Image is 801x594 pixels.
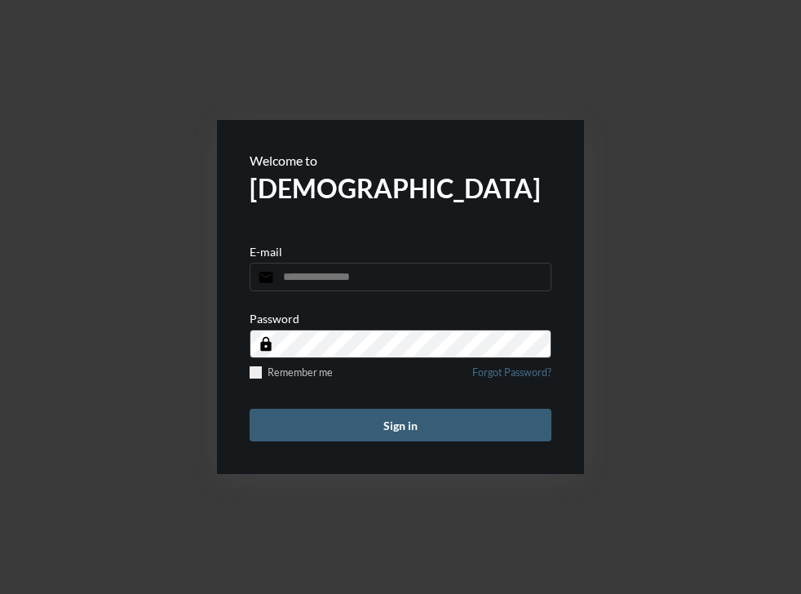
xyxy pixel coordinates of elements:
[250,409,551,441] button: Sign in
[250,172,551,204] h2: [DEMOGRAPHIC_DATA]
[250,245,282,259] p: E-mail
[250,153,551,168] p: Welcome to
[472,366,551,388] a: Forgot Password?
[250,366,333,379] label: Remember me
[250,312,299,326] p: Password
